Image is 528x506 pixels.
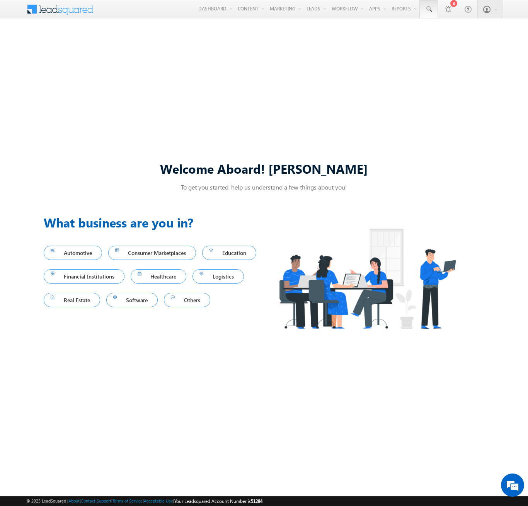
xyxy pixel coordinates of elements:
span: Real Estate [51,295,93,305]
span: 51284 [251,498,262,504]
span: Healthcare [138,271,180,282]
span: Others [171,295,203,305]
a: Acceptable Use [144,498,173,503]
span: Your Leadsquared Account Number is [174,498,262,504]
p: To get you started, help us understand a few things about you! [44,183,484,191]
img: Industry.png [264,213,470,344]
span: Financial Institutions [51,271,118,282]
span: © 2025 LeadSquared | | | | | [26,497,262,505]
div: Welcome Aboard! [PERSON_NAME] [44,160,484,177]
span: Education [209,248,249,258]
h3: What business are you in? [44,213,264,232]
span: Consumer Marketplaces [115,248,189,258]
a: About [68,498,80,503]
span: Software [113,295,151,305]
a: Contact Support [81,498,111,503]
span: Logistics [199,271,237,282]
span: Automotive [51,248,95,258]
a: Terms of Service [112,498,143,503]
